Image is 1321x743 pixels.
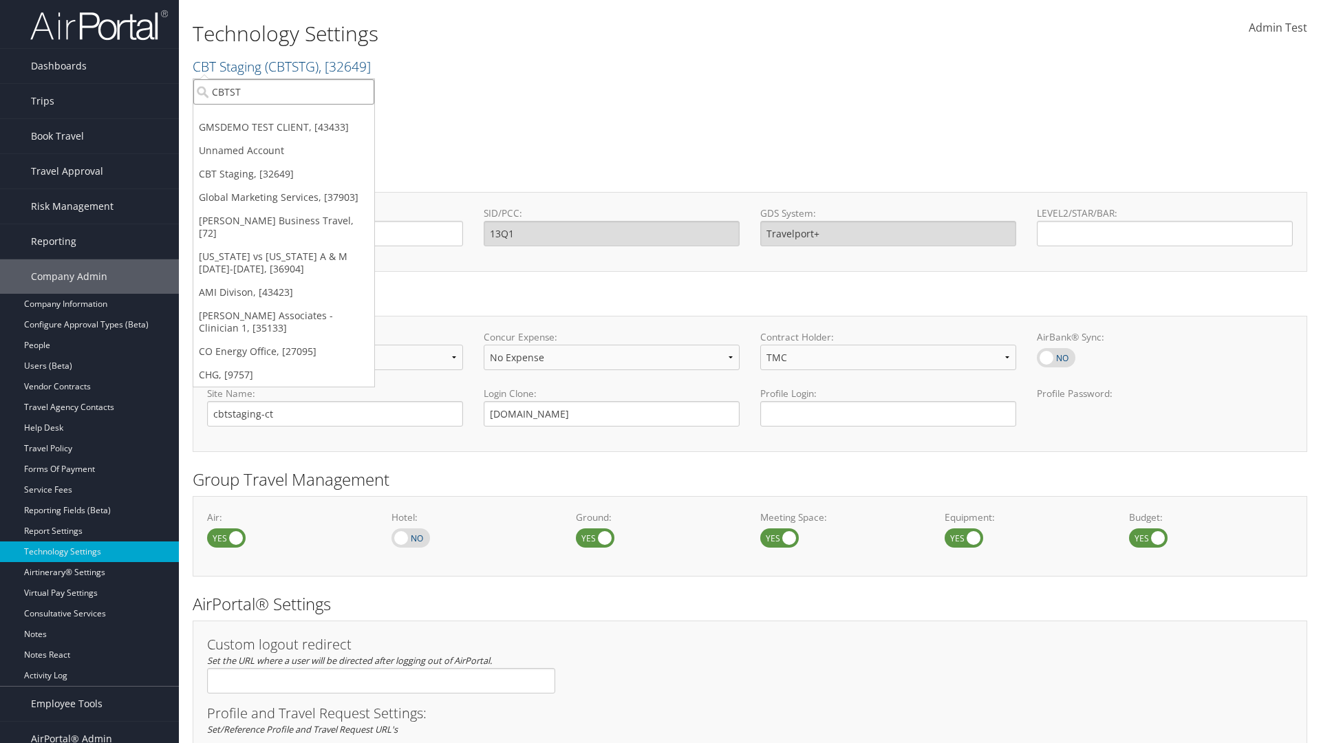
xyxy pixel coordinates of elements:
[1249,7,1307,50] a: Admin Test
[391,510,555,524] label: Hotel:
[193,288,1307,311] h2: Online Booking Tool
[484,330,740,344] label: Concur Expense:
[760,401,1016,427] input: Profile Login:
[31,119,84,153] span: Book Travel
[193,57,371,76] a: CBT Staging
[207,510,371,524] label: Air:
[207,654,492,667] em: Set the URL where a user will be directed after logging out of AirPortal.
[576,510,740,524] label: Ground:
[760,387,1016,426] label: Profile Login:
[193,304,374,340] a: [PERSON_NAME] Associates - Clinician 1, [35133]
[193,164,1297,187] h2: GDS
[31,49,87,83] span: Dashboards
[760,510,924,524] label: Meeting Space:
[193,281,374,304] a: AMI Divison, [43423]
[193,79,374,105] input: Search Accounts
[31,189,114,224] span: Risk Management
[31,224,76,259] span: Reporting
[193,592,1307,616] h2: AirPortal® Settings
[31,687,103,721] span: Employee Tools
[760,206,1016,220] label: GDS System:
[193,162,374,186] a: CBT Staging, [32649]
[1129,510,1293,524] label: Budget:
[207,387,463,400] label: Site Name:
[1037,348,1075,367] label: AirBank® Sync
[1037,206,1293,220] label: LEVEL2/STAR/BAR:
[207,723,398,735] em: Set/Reference Profile and Travel Request URL's
[1037,330,1293,344] label: AirBank® Sync:
[193,19,936,48] h1: Technology Settings
[484,387,740,400] label: Login Clone:
[193,116,374,139] a: GMSDEMO TEST CLIENT, [43433]
[207,638,555,652] h3: Custom logout redirect
[30,9,168,41] img: airportal-logo.png
[319,57,371,76] span: , [ 32649 ]
[193,363,374,387] a: CHG, [9757]
[193,209,374,245] a: [PERSON_NAME] Business Travel, [72]
[193,186,374,209] a: Global Marketing Services, [37903]
[945,510,1108,524] label: Equipment:
[1249,20,1307,35] span: Admin Test
[31,154,103,189] span: Travel Approval
[265,57,319,76] span: ( CBTSTG )
[193,468,1307,491] h2: Group Travel Management
[760,330,1016,344] label: Contract Holder:
[1037,387,1293,426] label: Profile Password:
[207,707,1293,720] h3: Profile and Travel Request Settings:
[31,84,54,118] span: Trips
[484,206,740,220] label: SID/PCC:
[193,139,374,162] a: Unnamed Account
[31,259,107,294] span: Company Admin
[193,340,374,363] a: CO Energy Office, [27095]
[193,245,374,281] a: [US_STATE] vs [US_STATE] A & M [DATE]-[DATE], [36904]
